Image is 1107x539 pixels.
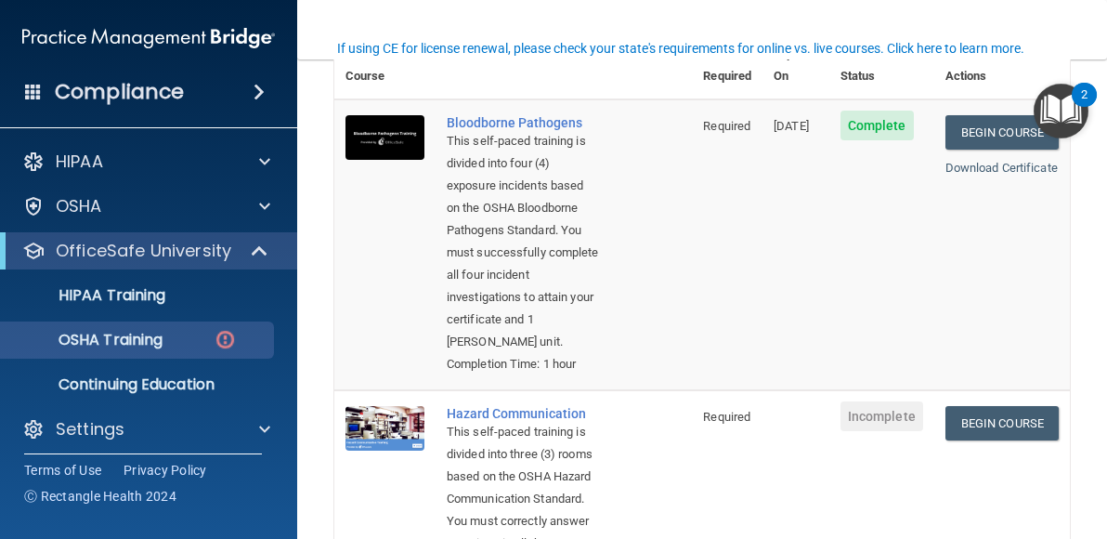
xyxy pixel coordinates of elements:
p: Continuing Education [12,375,266,394]
a: OfficeSafe University [22,240,269,262]
a: Bloodborne Pathogens [447,115,599,130]
a: Terms of Use [24,461,101,480]
span: Ⓒ Rectangle Health 2024 [24,487,176,506]
p: OSHA Training [12,331,163,349]
p: Settings [56,418,124,440]
button: If using CE for license renewal, please check your state's requirements for online vs. live cours... [334,39,1027,58]
th: Status [829,32,934,99]
span: Required [703,119,750,133]
a: Settings [22,418,270,440]
th: Actions [934,32,1070,99]
a: OSHA [22,195,270,217]
th: Expires On [762,32,829,99]
h4: Compliance [55,79,184,105]
a: Hazard Communication [447,406,599,421]
p: HIPAA [56,151,103,173]
span: [DATE] [774,119,809,133]
div: Completion Time: 1 hour [447,353,599,375]
button: Open Resource Center, 2 new notifications [1034,84,1088,138]
div: 2 [1081,95,1087,119]
a: Privacy Policy [124,461,207,480]
span: Complete [840,111,914,140]
p: OSHA [56,195,102,217]
a: Download Certificate [945,161,1058,175]
a: Begin Course [945,406,1059,440]
div: If using CE for license renewal, please check your state's requirements for online vs. live cours... [337,42,1024,55]
span: Incomplete [840,401,923,431]
a: HIPAA [22,151,270,173]
th: Course [334,32,436,99]
p: OfficeSafe University [56,240,231,262]
img: PMB logo [22,20,275,57]
p: HIPAA Training [12,286,165,305]
th: Required [692,32,762,99]
span: Required [703,410,750,424]
div: This self-paced training is divided into four (4) exposure incidents based on the OSHA Bloodborne... [447,130,599,353]
iframe: Drift Widget Chat Controller [786,407,1085,481]
img: danger-circle.6113f641.png [214,328,237,351]
a: Begin Course [945,115,1059,150]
